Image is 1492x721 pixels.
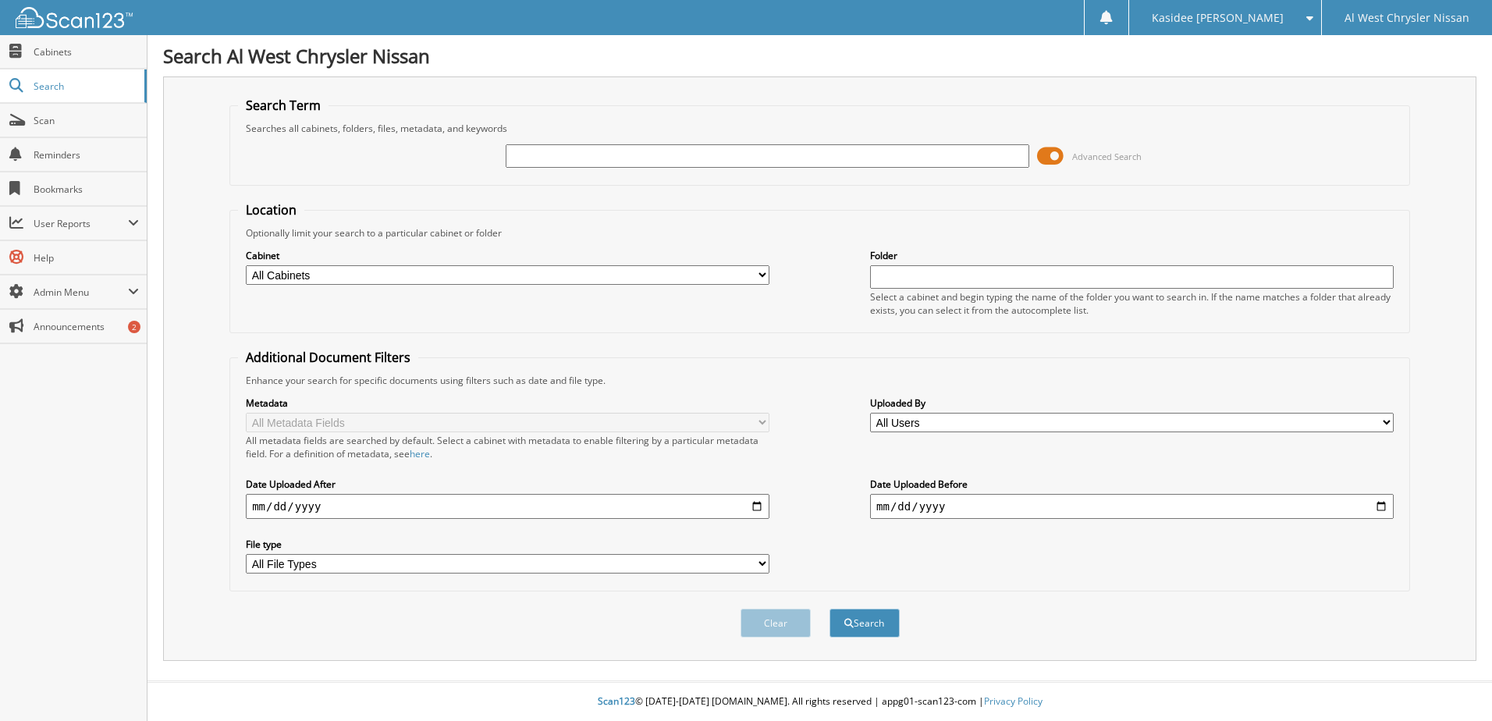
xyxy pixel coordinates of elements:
div: © [DATE]-[DATE] [DOMAIN_NAME]. All rights reserved | appg01-scan123-com | [147,683,1492,721]
span: User Reports [34,217,128,230]
img: scan123-logo-white.svg [16,7,133,28]
label: Metadata [246,396,769,410]
span: Search [34,80,137,93]
h1: Search Al West Chrysler Nissan [163,43,1476,69]
legend: Search Term [238,97,329,114]
span: Help [34,251,139,265]
span: Bookmarks [34,183,139,196]
a: here [410,447,430,460]
legend: Location [238,201,304,218]
label: Cabinet [246,249,769,262]
span: Announcements [34,320,139,333]
legend: Additional Document Filters [238,349,418,366]
div: All metadata fields are searched by default. Select a cabinet with metadata to enable filtering b... [246,434,769,460]
div: 2 [128,321,140,333]
label: Folder [870,249,1394,262]
label: Date Uploaded After [246,478,769,491]
div: Select a cabinet and begin typing the name of the folder you want to search in. If the name match... [870,290,1394,317]
span: Kasidee [PERSON_NAME] [1152,13,1284,23]
span: Cabinets [34,45,139,59]
input: end [870,494,1394,519]
a: Privacy Policy [984,694,1043,708]
button: Search [829,609,900,638]
iframe: Chat Widget [1414,646,1492,721]
button: Clear [741,609,811,638]
span: Al West Chrysler Nissan [1345,13,1469,23]
div: Enhance your search for specific documents using filters such as date and file type. [238,374,1401,387]
div: Optionally limit your search to a particular cabinet or folder [238,226,1401,240]
div: Searches all cabinets, folders, files, metadata, and keywords [238,122,1401,135]
span: Scan123 [598,694,635,708]
span: Scan [34,114,139,127]
label: File type [246,538,769,551]
span: Advanced Search [1072,151,1142,162]
label: Date Uploaded Before [870,478,1394,491]
span: Reminders [34,148,139,162]
input: start [246,494,769,519]
label: Uploaded By [870,396,1394,410]
span: Admin Menu [34,286,128,299]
